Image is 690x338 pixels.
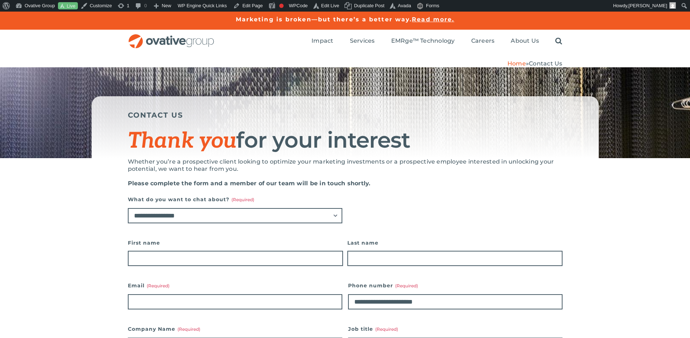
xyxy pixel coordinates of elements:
[507,60,563,67] span: »
[471,37,495,45] a: Careers
[128,128,237,154] span: Thank you
[236,16,412,23] a: Marketing is broken—but there’s a better way.
[128,158,563,173] p: Whether you’re a prospective client looking to optimize your marketing investments or a prospecti...
[628,3,667,8] span: [PERSON_NAME]
[279,4,284,8] div: Focus keyphrase not set
[177,326,200,332] span: (Required)
[147,283,170,288] span: (Required)
[58,2,78,10] a: Live
[350,37,375,45] a: Services
[348,324,563,334] label: Job title
[375,326,398,332] span: (Required)
[529,60,562,67] span: Contact Us
[347,238,563,248] label: Last name
[128,180,371,187] strong: Please complete the form and a member of our team will be in touch shortly.
[507,60,526,67] a: Home
[128,111,563,119] h5: CONTACT US
[511,37,539,45] a: About Us
[348,280,563,291] label: Phone number
[128,324,342,334] label: Company Name
[128,280,342,291] label: Email
[391,37,455,45] a: EMRge™ Technology
[311,30,562,53] nav: Menu
[412,16,454,23] a: Read more.
[128,194,342,204] label: What do you want to chat about?
[128,128,563,153] h1: for your interest
[555,37,562,45] a: Search
[128,33,215,40] a: OG_Full_horizontal_RGB
[231,197,254,202] span: (Required)
[128,238,343,248] label: First name
[311,37,333,45] a: Impact
[395,283,418,288] span: (Required)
